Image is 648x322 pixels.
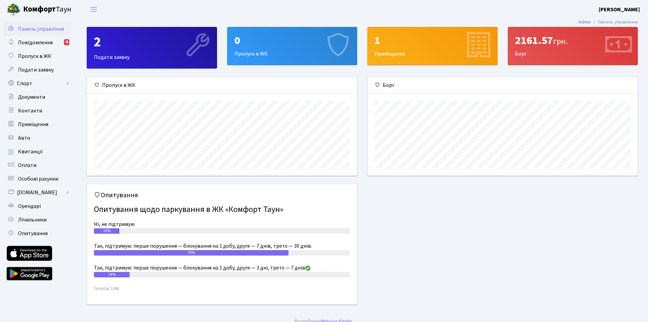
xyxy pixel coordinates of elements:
[3,49,71,63] a: Пропуск в ЖК
[18,162,36,169] span: Оплати
[3,227,71,240] a: Опитування
[3,213,71,227] a: Лічильники
[87,77,357,94] div: Пропуск в ЖК
[3,145,71,158] a: Квитанції
[18,134,30,142] span: Авто
[368,77,637,94] div: Борг
[18,230,48,237] span: Опитування
[3,36,71,49] a: Повідомлення9
[3,172,71,186] a: Особові рахунки
[94,272,130,277] div: 14%
[7,3,20,16] img: logo.png
[94,191,350,199] h5: Опитування
[87,27,217,68] div: Подати заявку
[18,175,58,183] span: Особові рахунки
[94,264,350,272] div: Так, підтримую: перше порушення — блокування на 1 добу, друге — 3 дні, третє — 7 днів
[23,4,56,15] b: Комфорт
[94,220,350,228] div: Ні, не підтримую
[18,93,45,101] span: Документи
[94,250,288,256] div: 76%
[368,27,497,65] div: Приміщення
[94,228,119,234] div: 10%
[18,202,41,210] span: Орендарі
[85,4,102,15] button: Переключити навігацію
[94,34,210,50] div: 2
[3,90,71,104] a: Документи
[3,158,71,172] a: Оплати
[18,216,47,224] span: Лічильники
[3,63,71,77] a: Подати заявку
[94,202,350,217] h4: Опитування щодо паркування в ЖК «Комфорт Таун»
[94,242,350,250] div: Так, підтримую: перше порушення — блокування на 1 добу, друге — 7 днів, третє — 30 днів.
[3,104,71,118] a: Контакти
[553,35,568,47] span: грн.
[3,22,71,36] a: Панель управління
[87,27,217,68] a: 2Подати заявку
[375,34,491,47] div: 1
[228,27,357,65] div: Пропуск в ЖК
[23,4,71,15] span: Таун
[18,66,54,74] span: Подати заявку
[18,52,51,60] span: Пропуск в ЖК
[18,148,43,155] span: Квитанції
[591,18,638,26] li: Панель управління
[3,77,71,90] a: Спорт
[508,27,638,65] div: Борг
[64,39,69,45] div: 9
[18,25,64,33] span: Панель управління
[18,107,42,114] span: Контакти
[3,199,71,213] a: Орендарі
[3,118,71,131] a: Приміщення
[515,34,631,47] div: 2161.57
[94,286,350,297] small: Голосів: 1146
[367,27,498,65] a: 1Приміщення
[599,5,640,14] a: [PERSON_NAME]
[599,6,640,13] b: [PERSON_NAME]
[3,131,71,145] a: Авто
[234,34,350,47] div: 0
[578,18,591,26] a: Admin
[18,39,53,46] span: Повідомлення
[18,121,48,128] span: Приміщення
[568,15,648,29] nav: breadcrumb
[3,186,71,199] a: [DOMAIN_NAME]
[227,27,358,65] a: 0Пропуск в ЖК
